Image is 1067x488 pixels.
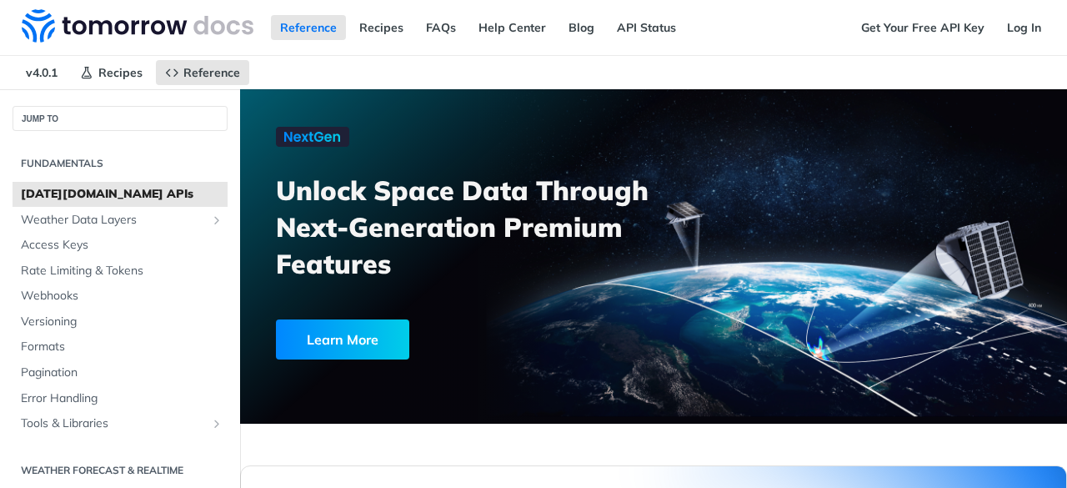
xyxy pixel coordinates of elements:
[276,319,593,360] a: Learn More
[469,15,555,40] a: Help Center
[417,15,465,40] a: FAQs
[21,237,223,254] span: Access Keys
[71,60,152,85] a: Recipes
[13,411,228,436] a: Tools & LibrariesShow subpages for Tools & Libraries
[276,319,409,360] div: Learn More
[13,463,228,478] h2: Weather Forecast & realtime
[13,309,228,335] a: Versioning
[13,156,228,171] h2: Fundamentals
[271,15,346,40] a: Reference
[350,15,413,40] a: Recipes
[13,284,228,309] a: Webhooks
[13,182,228,207] a: [DATE][DOMAIN_NAME] APIs
[17,60,67,85] span: v4.0.1
[183,65,240,80] span: Reference
[210,214,223,227] button: Show subpages for Weather Data Layers
[98,65,143,80] span: Recipes
[22,9,253,43] img: Tomorrow.io Weather API Docs
[21,415,206,432] span: Tools & Libraries
[13,386,228,411] a: Error Handling
[21,339,223,355] span: Formats
[210,417,223,430] button: Show subpages for Tools & Libraries
[13,335,228,360] a: Formats
[21,288,223,304] span: Webhooks
[21,212,206,229] span: Weather Data Layers
[21,390,223,407] span: Error Handling
[276,127,349,147] img: NextGen
[852,15,994,40] a: Get Your Free API Key
[13,259,228,284] a: Rate Limiting & Tokens
[276,172,672,282] h3: Unlock Space Data Through Next-Generation Premium Features
[998,15,1050,40] a: Log In
[21,263,223,279] span: Rate Limiting & Tokens
[13,208,228,233] a: Weather Data LayersShow subpages for Weather Data Layers
[13,106,228,131] button: JUMP TO
[21,186,223,203] span: [DATE][DOMAIN_NAME] APIs
[21,365,223,381] span: Pagination
[13,360,228,385] a: Pagination
[608,15,685,40] a: API Status
[559,15,604,40] a: Blog
[156,60,249,85] a: Reference
[21,314,223,330] span: Versioning
[13,233,228,258] a: Access Keys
